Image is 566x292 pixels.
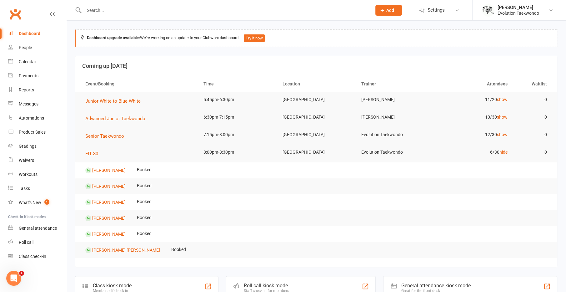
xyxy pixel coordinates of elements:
a: Tasks [8,182,66,196]
div: People [19,45,32,50]
span: Senior Taekwondo [85,133,124,139]
th: Trainer [356,76,434,92]
td: [GEOGRAPHIC_DATA] [277,145,355,160]
th: Waitlist [513,76,553,92]
th: Event/Booking [80,76,198,92]
div: General attendance kiosk mode [401,283,470,289]
a: Clubworx [8,6,23,22]
td: [GEOGRAPHIC_DATA] [277,110,355,125]
input: Search... [82,6,367,15]
div: Class check-in [19,254,46,259]
a: Dashboard [8,27,66,41]
button: Try it now [244,34,265,42]
a: [PERSON_NAME] [92,215,126,220]
div: Messages [19,101,38,106]
div: General attendance [19,226,57,231]
a: Class kiosk mode [8,249,66,264]
div: What's New [19,200,41,205]
a: Calendar [8,55,66,69]
a: General attendance kiosk mode [8,221,66,235]
div: We're working on an update to your Clubworx dashboard. [75,29,557,47]
a: show [497,132,508,137]
div: Waivers [19,158,34,163]
div: Roll call kiosk mode [244,283,289,289]
a: [PERSON_NAME] [92,183,126,188]
a: [PERSON_NAME] [92,199,126,204]
a: [PERSON_NAME] [PERSON_NAME] [92,247,160,252]
td: 5:45pm-6:30pm [198,92,277,107]
span: Advanced Junior Taekwondo [85,116,145,121]
button: FIT:30 [85,150,103,157]
td: 6/30 [434,145,513,160]
a: Roll call [8,235,66,249]
span: Junior White to Blue White [85,98,141,104]
td: 0 [513,145,553,160]
a: Automations [8,111,66,125]
td: Booked [131,178,157,193]
span: 1 [19,271,24,276]
a: [PERSON_NAME] [92,167,126,172]
td: 0 [513,92,553,107]
a: [PERSON_NAME] [92,231,126,236]
td: Booked [131,162,157,177]
td: Evolution Taekwondo [356,145,434,160]
td: 10/30 [434,110,513,125]
button: Senior Taekwondo [85,132,128,140]
a: hide [499,150,508,155]
button: Advanced Junior Taekwondo [85,115,150,122]
button: Add [375,5,402,16]
a: show [497,97,508,102]
h3: Coming up [DATE] [82,63,550,69]
a: What's New1 [8,196,66,210]
td: Booked [131,194,157,209]
a: Payments [8,69,66,83]
a: Product Sales [8,125,66,139]
div: Roll call [19,240,33,245]
td: Booked [131,210,157,225]
img: thumb_image1604702925.png [482,4,494,17]
iframe: Intercom live chat [6,271,21,286]
td: 0 [513,110,553,125]
span: 1 [44,199,49,205]
div: Product Sales [19,130,46,135]
div: Class kiosk mode [93,283,132,289]
strong: Dashboard upgrade available: [87,35,140,40]
td: 11/20 [434,92,513,107]
td: 6:30pm-7:15pm [198,110,277,125]
a: Workouts [8,167,66,182]
th: Time [198,76,277,92]
td: 0 [513,127,553,142]
span: FIT:30 [85,151,98,156]
div: Calendar [19,59,36,64]
a: Messages [8,97,66,111]
div: Workouts [19,172,38,177]
th: Attendees [434,76,513,92]
div: Tasks [19,186,30,191]
td: Booked [131,226,157,241]
th: Location [277,76,355,92]
div: Payments [19,73,38,78]
td: [PERSON_NAME] [356,92,434,107]
a: show [497,115,508,120]
td: 7:15pm-8:00pm [198,127,277,142]
a: Gradings [8,139,66,153]
a: Waivers [8,153,66,167]
button: Junior White to Blue White [85,97,145,105]
div: Gradings [19,144,37,149]
td: Evolution Taekwondo [356,127,434,142]
div: Automations [19,115,44,120]
div: Evolution Taekwondo [498,10,539,16]
a: Reports [8,83,66,97]
span: Settings [428,3,445,17]
td: 12/30 [434,127,513,142]
div: Dashboard [19,31,40,36]
td: [PERSON_NAME] [356,110,434,125]
span: Add [386,8,394,13]
td: [GEOGRAPHIC_DATA] [277,127,355,142]
td: 8:00pm-8:30pm [198,145,277,160]
a: People [8,41,66,55]
div: [PERSON_NAME] [498,5,539,10]
td: [GEOGRAPHIC_DATA] [277,92,355,107]
td: Booked [166,242,192,257]
div: Reports [19,87,34,92]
